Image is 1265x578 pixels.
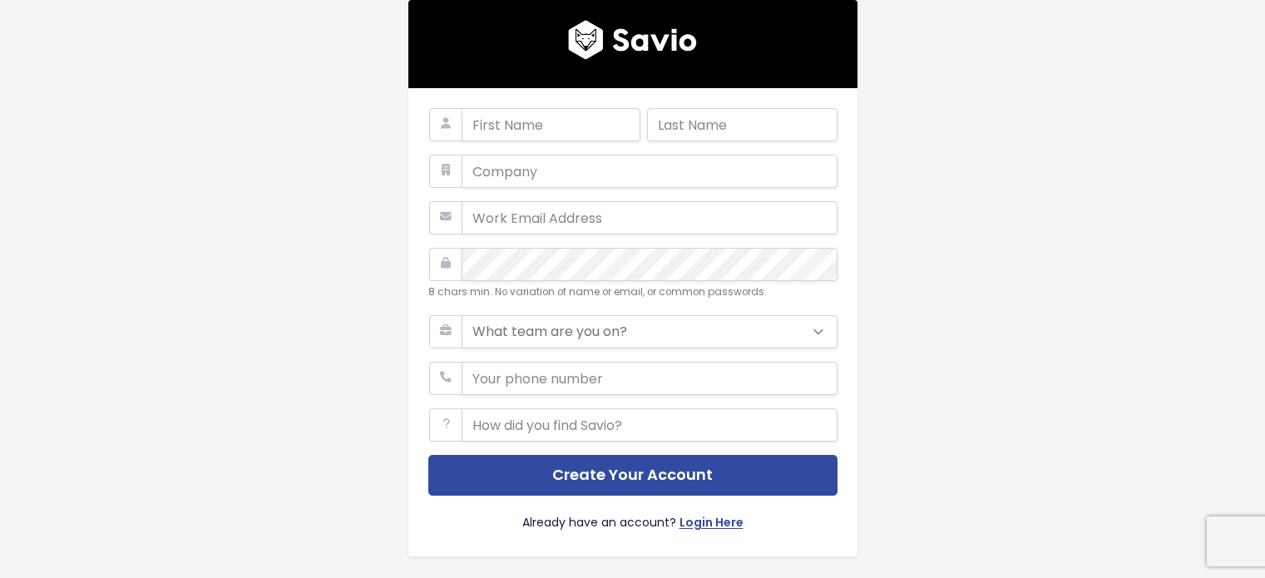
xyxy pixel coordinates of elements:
small: 8 chars min. No variation of name or email, or common passwords. [428,285,767,299]
button: Create Your Account [428,455,838,496]
input: Last Name [647,108,838,141]
input: How did you find Savio? [462,408,838,442]
input: Work Email Address [462,201,838,235]
img: logo600x187.a314fd40982d.png [568,20,697,60]
a: Login Here [679,512,744,536]
input: Company [462,155,838,188]
div: Already have an account? [428,496,838,536]
input: Your phone number [462,362,838,395]
input: First Name [462,108,640,141]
